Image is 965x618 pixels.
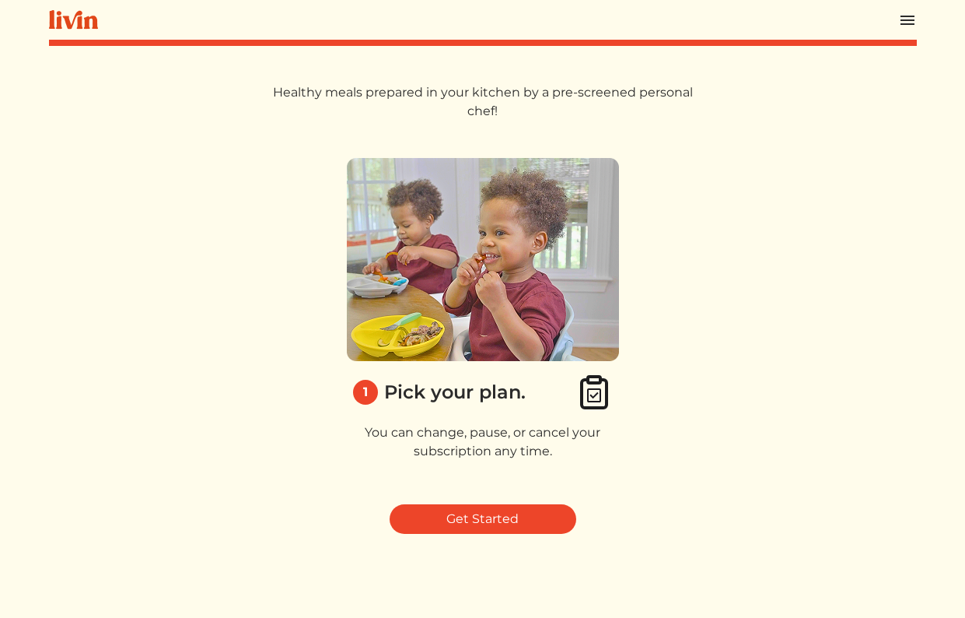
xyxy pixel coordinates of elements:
[898,11,917,30] img: menu_hamburger-cb6d353cf0ecd9f46ceae1c99ecbeb4a00e71ca567a856bd81f57e9d8c17bb26.svg
[347,158,619,361] img: 1_pick_plan-58eb60cc534f7a7539062c92543540e51162102f37796608976bb4e513d204c1.png
[49,10,98,30] img: livin-logo-a0d97d1a881af30f6274990eb6222085a2533c92bbd1e4f22c21b4f0d0e3210c.svg
[347,423,619,461] p: You can change, pause, or cancel your subscription any time.
[353,380,378,405] div: 1
[384,378,526,406] div: Pick your plan.
[575,374,613,411] img: clipboard_check-4e1afea9aecc1d71a83bd71232cd3fbb8e4b41c90a1eb376bae1e516b9241f3c.svg
[266,83,700,121] p: Healthy meals prepared in your kitchen by a pre-screened personal chef!
[390,504,576,534] a: Get Started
